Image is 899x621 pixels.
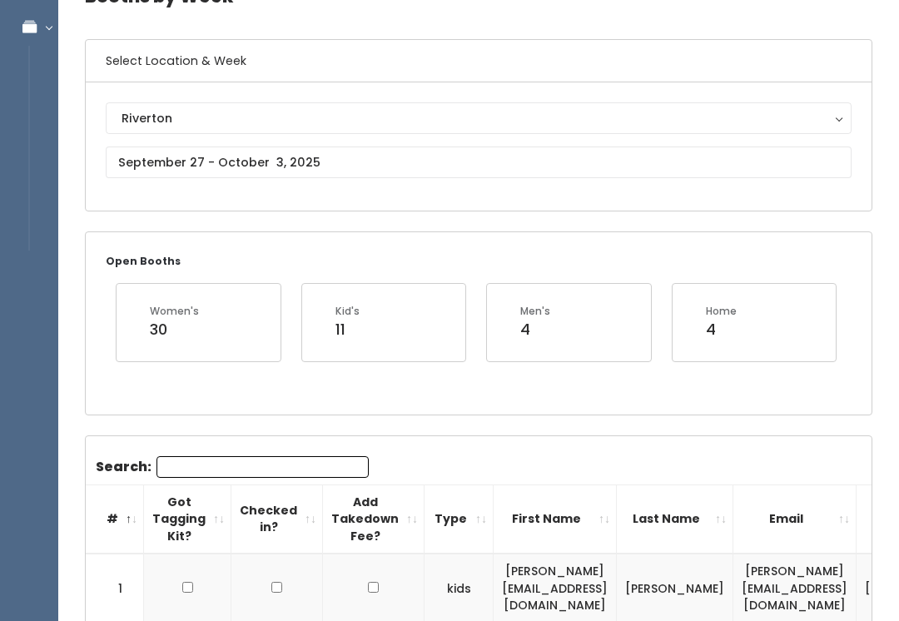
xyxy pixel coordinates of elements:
label: Search: [96,456,369,478]
h6: Select Location & Week [86,40,872,82]
th: Add Takedown Fee?: activate to sort column ascending [323,484,425,554]
th: Got Tagging Kit?: activate to sort column ascending [144,484,231,554]
div: 11 [335,319,360,340]
div: Home [706,304,737,319]
div: 4 [520,319,550,340]
th: Type: activate to sort column ascending [425,484,494,554]
input: Search: [156,456,369,478]
div: 30 [150,319,199,340]
th: #: activate to sort column descending [86,484,144,554]
th: First Name: activate to sort column ascending [494,484,617,554]
th: Last Name: activate to sort column ascending [617,484,733,554]
small: Open Booths [106,254,181,268]
div: 4 [706,319,737,340]
div: Men's [520,304,550,319]
th: Checked in?: activate to sort column ascending [231,484,323,554]
div: Kid's [335,304,360,319]
div: Riverton [122,109,836,127]
th: Email: activate to sort column ascending [733,484,857,554]
input: September 27 - October 3, 2025 [106,147,852,178]
button: Riverton [106,102,852,134]
div: Women's [150,304,199,319]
